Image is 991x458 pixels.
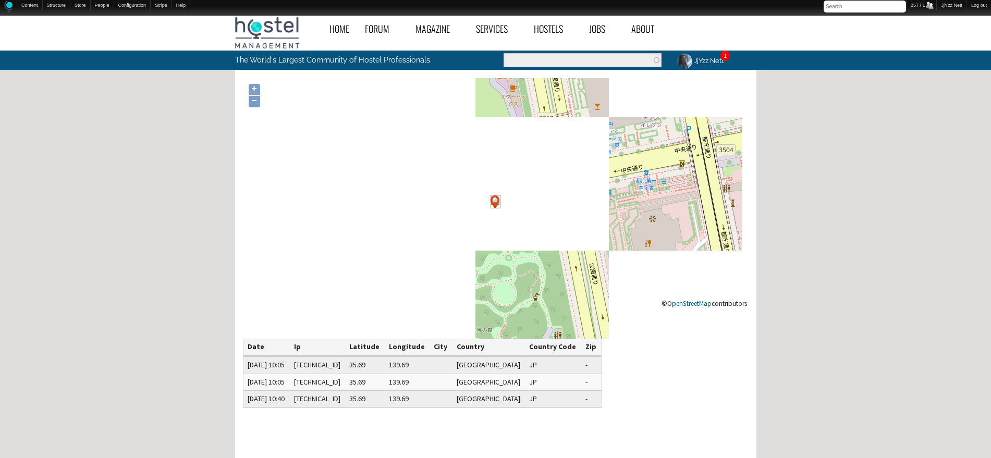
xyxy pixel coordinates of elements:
td: 139.69 [384,374,430,391]
p: The World's Largest Community of Hostel Professionals. [235,51,452,69]
td: 35.69 [345,374,385,391]
img: Home [4,1,13,13]
th: Country [452,339,525,356]
td: JP [525,391,581,408]
td: [GEOGRAPHIC_DATA] [452,356,525,374]
th: Country Code [525,339,581,356]
td: JP [525,356,581,374]
td: 35.69 [345,356,385,374]
th: Ip [289,339,345,356]
a: Services [468,17,526,41]
img: Hostel Management Home [235,17,299,48]
td: [DATE] 10:05 [243,374,289,391]
th: Zip [581,339,601,356]
td: [TECHNICAL_ID] [289,391,345,408]
img: JjYzz Nett's picture [676,52,694,70]
a: Home [322,17,357,41]
td: 139.69 [384,391,430,408]
th: Latitude [345,339,385,356]
a: About [623,17,672,41]
a: Forum [357,17,408,41]
a: Jobs [581,17,623,41]
th: City [430,339,452,356]
td: - [581,356,601,374]
a: − [249,96,260,107]
td: JP [525,374,581,391]
td: - [581,391,601,408]
input: Search [824,1,906,13]
a: Magazine [408,17,468,41]
td: - [581,374,601,391]
a: OpenStreetMap [667,299,712,308]
input: Enter the terms you wish to search for. [504,53,662,67]
a: + [249,84,260,95]
td: 139.69 [384,356,430,374]
a: 1 [724,52,727,59]
a: JjYzz Nett [669,51,730,71]
td: [TECHNICAL_ID] [289,356,345,374]
td: [DATE] 10:05 [243,356,289,374]
td: 35.69 [345,391,385,408]
td: [DATE] 10:40 [243,391,289,408]
div: © contributors [662,300,747,307]
td: [TECHNICAL_ID] [289,374,345,391]
th: Date [243,339,289,356]
td: [GEOGRAPHIC_DATA] [452,391,525,408]
a: Hostels [526,17,581,41]
th: Longitude [384,339,430,356]
td: [GEOGRAPHIC_DATA] [452,374,525,391]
